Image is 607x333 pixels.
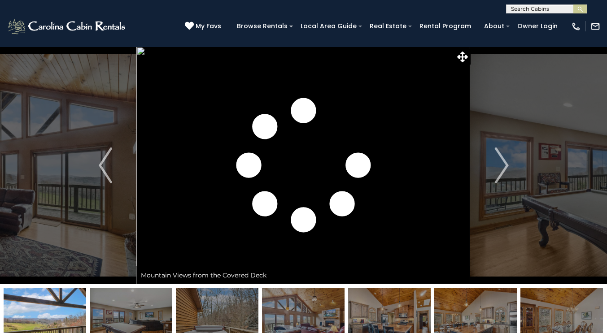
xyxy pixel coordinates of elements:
span: My Favs [196,22,221,31]
img: arrow [99,147,112,183]
a: My Favs [185,22,223,31]
a: About [480,19,509,33]
div: Mountain Views from the Covered Deck [136,266,470,284]
a: Real Estate [365,19,411,33]
a: Rental Program [415,19,476,33]
a: Local Area Guide [296,19,361,33]
button: Previous [74,47,137,284]
img: phone-regular-white.png [571,22,581,31]
a: Browse Rentals [232,19,292,33]
img: White-1-2.png [7,17,128,35]
a: Owner Login [513,19,562,33]
button: Next [471,47,533,284]
img: mail-regular-white.png [590,22,600,31]
img: arrow [495,147,508,183]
